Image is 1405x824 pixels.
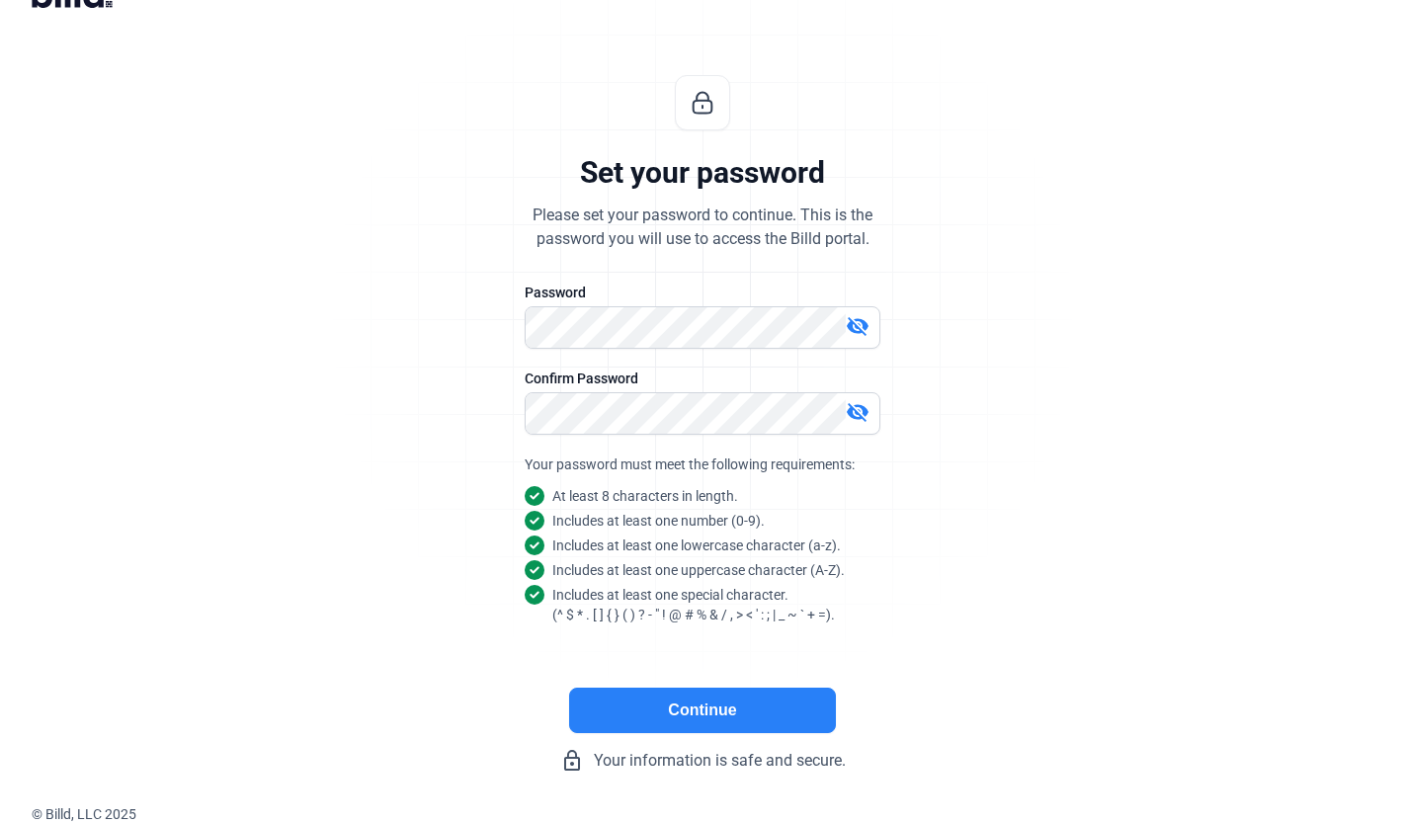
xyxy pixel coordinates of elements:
[406,749,999,773] div: Your information is safe and secure.
[32,804,1405,824] div: © Billd, LLC 2025
[846,400,869,424] mat-icon: visibility_off
[552,511,765,531] snap: Includes at least one number (0-9).
[552,560,845,580] snap: Includes at least one uppercase character (A-Z).
[552,585,835,624] snap: Includes at least one special character. (^ $ * . [ ] { } ( ) ? - " ! @ # % & / , > < ' : ; | _ ~...
[525,283,880,302] div: Password
[525,369,880,388] div: Confirm Password
[569,688,836,733] button: Continue
[846,314,869,338] mat-icon: visibility_off
[560,749,584,773] mat-icon: lock_outline
[525,454,880,474] div: Your password must meet the following requirements:
[580,154,825,192] div: Set your password
[533,204,872,251] div: Please set your password to continue. This is the password you will use to access the Billd portal.
[552,486,738,506] snap: At least 8 characters in length.
[552,536,841,555] snap: Includes at least one lowercase character (a-z).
